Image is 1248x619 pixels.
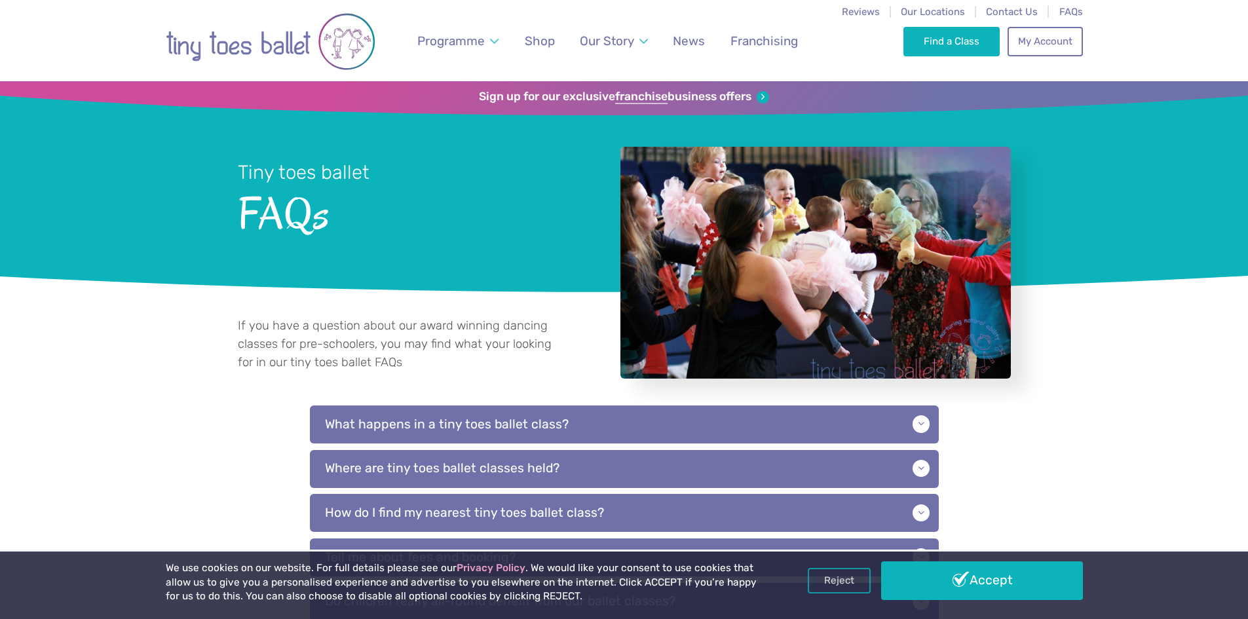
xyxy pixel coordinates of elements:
a: Programme [411,26,504,56]
a: News [667,26,711,56]
img: tiny toes ballet [166,9,375,75]
a: Accept [881,561,1083,599]
small: Tiny toes ballet [238,161,369,183]
a: My Account [1008,27,1082,56]
a: Shop [518,26,561,56]
p: Tell me about fees and booking? [310,538,939,576]
p: Where are tiny toes ballet classes held? [310,450,939,488]
p: If you have a question about our award winning dancing classes for pre-schoolers, you may find wh... [238,317,563,371]
span: Franchising [730,33,798,48]
a: Our Locations [901,6,965,18]
a: Reject [808,568,871,593]
span: FAQs [238,185,586,238]
span: Shop [525,33,555,48]
a: Reviews [842,6,880,18]
strong: franchise [615,90,668,104]
span: Programme [417,33,485,48]
a: Contact Us [986,6,1038,18]
a: FAQs [1059,6,1083,18]
p: What happens in a tiny toes ballet class? [310,405,939,443]
a: Sign up for our exclusivefranchisebusiness offers [479,90,769,104]
a: Our Story [573,26,654,56]
a: Franchising [724,26,804,56]
span: Our Story [580,33,634,48]
a: Privacy Policy [457,562,525,574]
a: Find a Class [903,27,1000,56]
p: How do I find my nearest tiny toes ballet class? [310,494,939,532]
span: News [673,33,705,48]
p: We use cookies on our website. For full details please see our . We would like your consent to us... [166,561,762,604]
